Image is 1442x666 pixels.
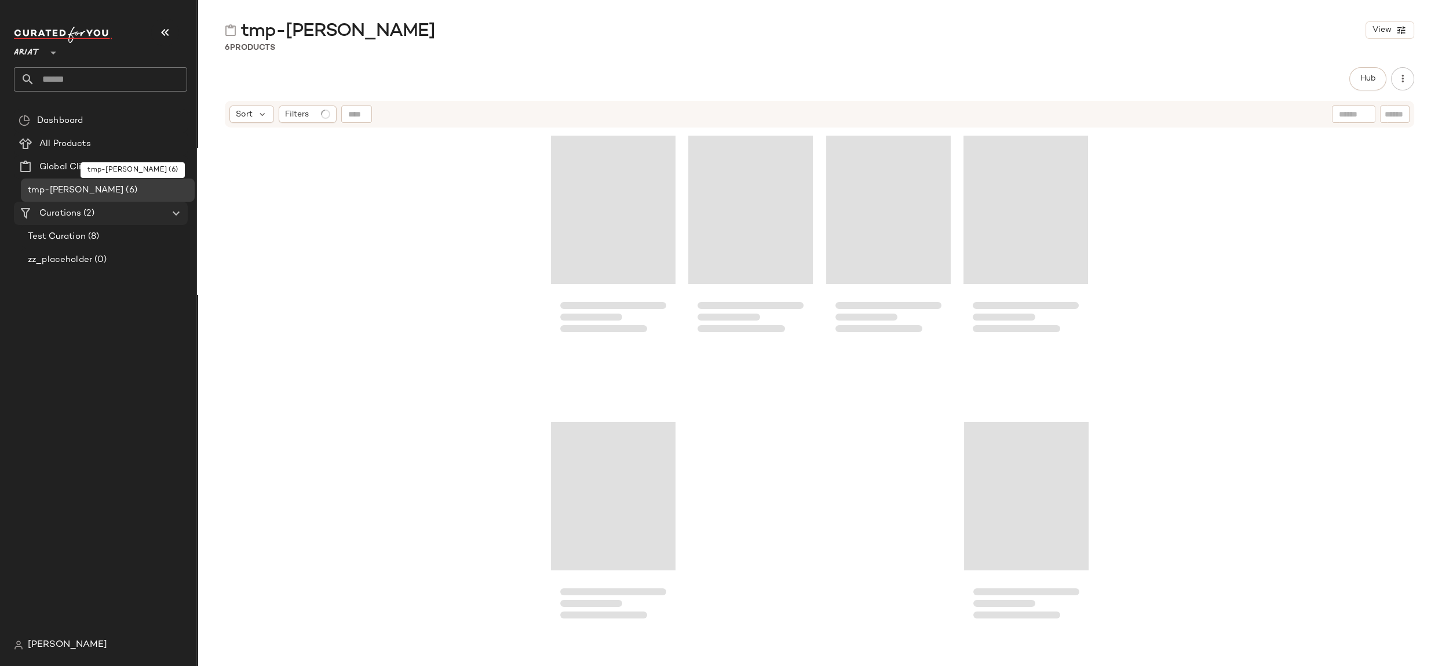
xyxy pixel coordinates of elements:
span: [PERSON_NAME] [28,638,107,652]
div: Loading... [826,131,951,345]
span: (8) [86,230,99,243]
div: Loading... [964,418,1089,632]
span: (0) [92,253,107,267]
img: svg%3e [19,115,30,126]
span: All Products [39,137,91,151]
button: Hub [1349,67,1386,90]
div: Products [225,42,275,54]
span: Global Clipboards [39,161,115,174]
span: Curations [39,207,81,220]
button: View [1366,21,1414,39]
img: svg%3e [14,640,23,650]
span: (1) [115,161,128,174]
span: (6) [123,184,137,197]
div: Loading... [688,131,813,345]
span: Test Curation [28,230,86,243]
div: Loading... [963,131,1088,345]
span: Sort [236,108,253,121]
span: tmp-[PERSON_NAME] [28,184,123,197]
span: Filters [285,108,309,121]
span: Dashboard [37,114,83,128]
span: View [1372,26,1392,35]
span: 6 [225,43,230,52]
span: zz_placeholder [28,253,92,267]
span: tmp-[PERSON_NAME] [241,20,435,43]
img: svg%3e [225,24,236,36]
div: Loading... [551,418,676,632]
span: (2) [81,207,94,220]
div: Loading... [551,131,676,345]
img: cfy_white_logo.C9jOOHJF.svg [14,27,112,43]
span: Hub [1360,74,1376,83]
span: Ariat [14,39,39,60]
